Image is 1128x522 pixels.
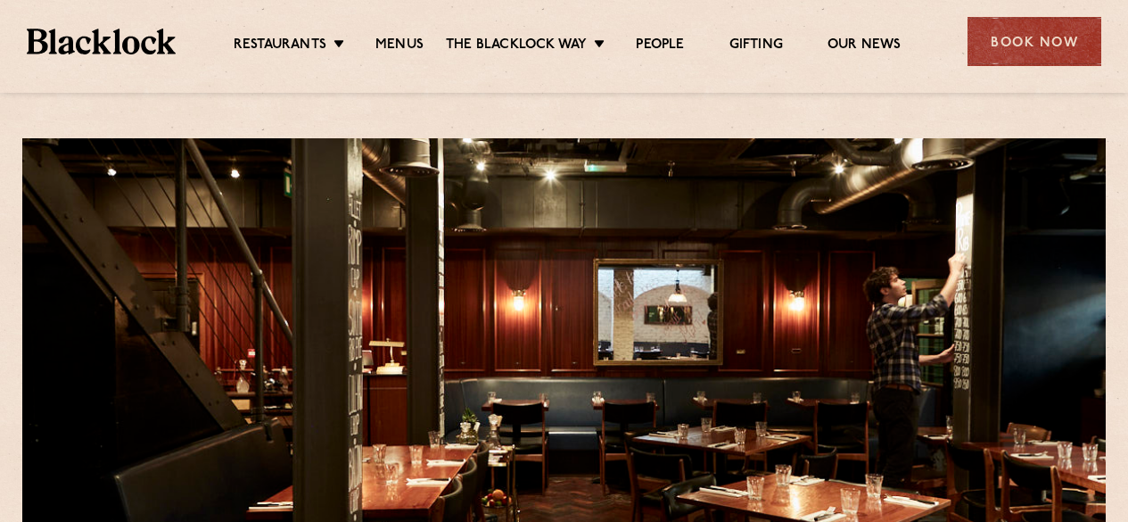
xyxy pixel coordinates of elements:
img: BL_Textured_Logo-footer-cropped.svg [27,29,176,54]
a: Menus [375,37,424,56]
a: Gifting [729,37,783,56]
a: Restaurants [234,37,326,56]
a: Our News [827,37,902,56]
div: Book Now [967,17,1101,66]
a: People [636,37,684,56]
a: The Blacklock Way [446,37,587,56]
